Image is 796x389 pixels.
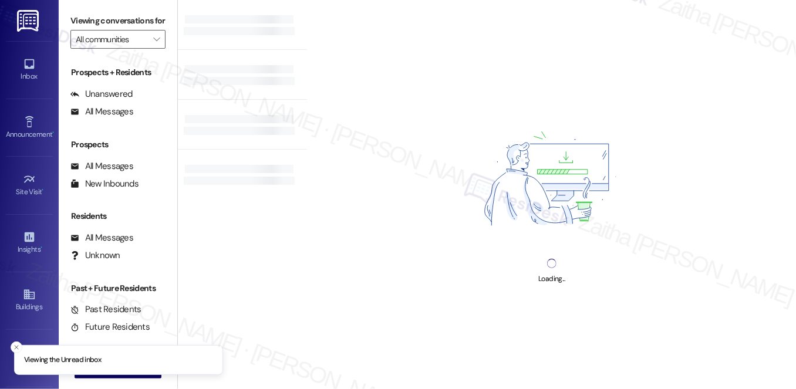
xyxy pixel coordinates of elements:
[70,303,141,316] div: Past Residents
[24,355,101,366] p: Viewing the Unread inbox
[70,88,133,100] div: Unanswered
[70,232,133,244] div: All Messages
[70,178,139,190] div: New Inbounds
[153,35,160,44] i: 
[17,10,41,32] img: ResiDesk Logo
[70,249,120,262] div: Unknown
[70,12,166,30] label: Viewing conversations for
[59,282,177,295] div: Past + Future Residents
[11,341,22,353] button: Close toast
[70,106,133,118] div: All Messages
[70,321,150,333] div: Future Residents
[6,54,53,86] a: Inbox
[42,186,44,194] span: •
[538,273,565,285] div: Loading...
[59,210,177,222] div: Residents
[6,285,53,316] a: Buildings
[41,243,42,252] span: •
[59,138,177,151] div: Prospects
[70,160,133,172] div: All Messages
[76,30,147,49] input: All communities
[6,227,53,259] a: Insights •
[6,343,53,374] a: Leads
[52,128,54,137] span: •
[59,66,177,79] div: Prospects + Residents
[6,170,53,201] a: Site Visit •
